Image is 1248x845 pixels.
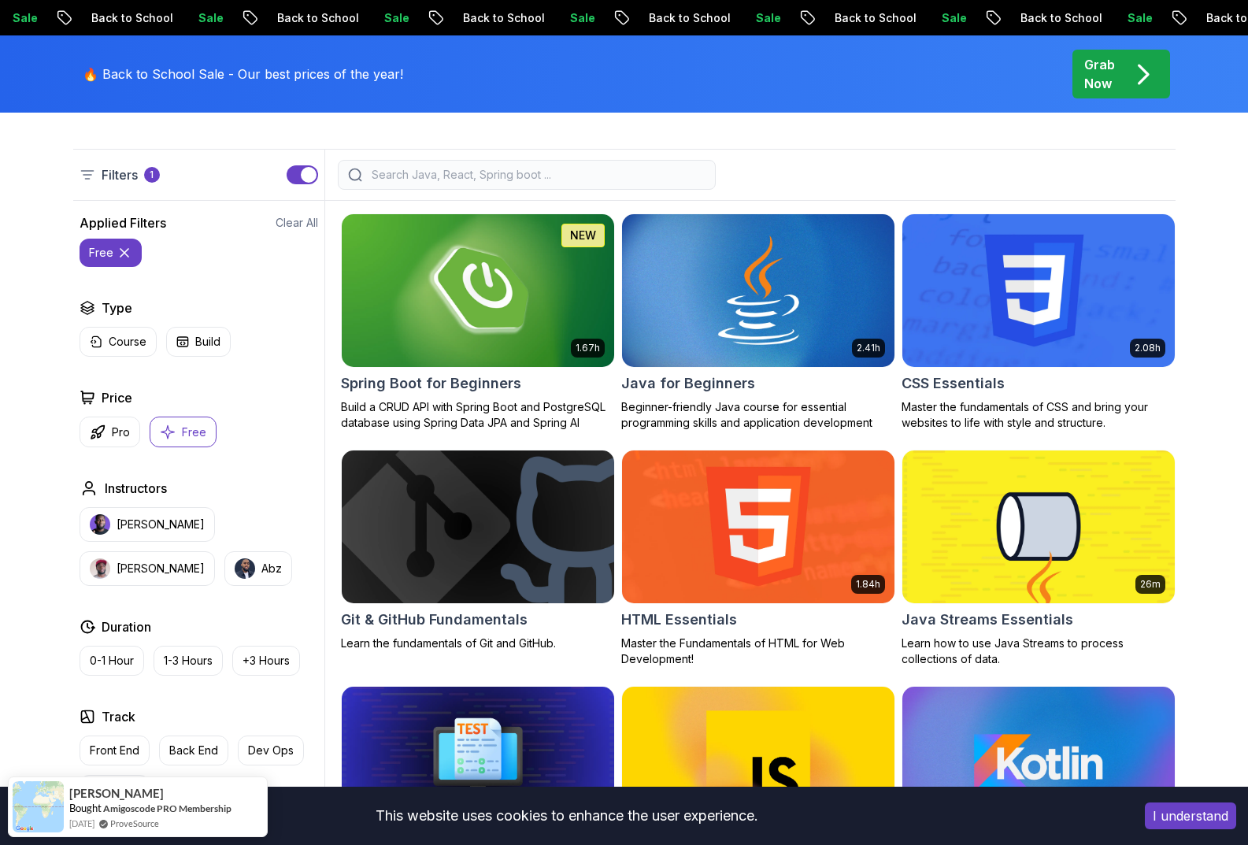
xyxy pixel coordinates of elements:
[90,558,110,579] img: instructor img
[622,450,894,603] img: HTML Essentials card
[80,507,215,542] button: instructor img[PERSON_NAME]
[818,10,925,26] p: Back to School
[341,450,615,651] a: Git & GitHub Fundamentals cardGit & GitHub FundamentalsLearn the fundamentals of Git and GitHub.
[632,10,739,26] p: Back to School
[341,609,528,631] h2: Git & GitHub Fundamentals
[261,10,368,26] p: Back to School
[248,743,294,758] p: Dev Ops
[195,334,220,350] p: Build
[102,388,132,407] h2: Price
[110,817,159,830] a: ProveSource
[83,65,403,83] p: 🔥 Back to School Sale - Our best prices of the year!
[342,214,614,367] img: Spring Boot for Beginners card
[902,213,1176,431] a: CSS Essentials card2.08hCSS EssentialsMaster the fundamentals of CSS and bring your websites to l...
[102,165,138,184] p: Filters
[117,561,205,576] p: [PERSON_NAME]
[622,214,894,367] img: Java for Beginners card
[1084,55,1115,93] p: Grab Now
[902,372,1005,395] h2: CSS Essentials
[902,214,1175,367] img: CSS Essentials card
[902,687,1175,839] img: Kotlin for Beginners card
[902,450,1175,603] img: Java Streams Essentials card
[570,228,596,243] p: NEW
[80,213,166,232] h2: Applied Filters
[102,617,151,636] h2: Duration
[105,479,167,498] h2: Instructors
[739,10,790,26] p: Sale
[368,167,705,183] input: Search Java, React, Spring boot ...
[621,399,895,431] p: Beginner-friendly Java course for essential programming skills and application development
[12,799,1121,833] div: This website uses cookies to enhance the user experience.
[80,775,150,805] button: Full Stack
[69,787,164,800] span: [PERSON_NAME]
[169,743,218,758] p: Back End
[621,609,737,631] h2: HTML Essentials
[243,653,290,669] p: +3 Hours
[159,736,228,765] button: Back End
[902,450,1176,667] a: Java Streams Essentials card26mJava Streams EssentialsLearn how to use Java Streams to process co...
[224,551,292,586] button: instructor imgAbz
[621,213,895,431] a: Java for Beginners card2.41hJava for BeginnersBeginner-friendly Java course for essential program...
[576,342,600,354] p: 1.67h
[103,802,231,814] a: Amigoscode PRO Membership
[235,558,255,579] img: instructor img
[89,245,113,261] p: free
[341,399,615,431] p: Build a CRUD API with Spring Boot and PostgreSQL database using Spring Data JPA and Spring AI
[80,417,140,447] button: Pro
[368,10,418,26] p: Sale
[856,578,880,591] p: 1.84h
[69,817,94,830] span: [DATE]
[182,10,232,26] p: Sale
[1135,342,1161,354] p: 2.08h
[80,646,144,676] button: 0-1 Hour
[1140,578,1161,591] p: 26m
[554,10,604,26] p: Sale
[342,687,614,839] img: Java Unit Testing Essentials card
[335,447,620,606] img: Git & GitHub Fundamentals card
[276,215,318,231] button: Clear All
[90,514,110,535] img: instructor img
[154,646,223,676] button: 1-3 Hours
[341,372,521,395] h2: Spring Boot for Beginners
[1111,10,1161,26] p: Sale
[621,450,895,667] a: HTML Essentials card1.84hHTML EssentialsMaster the Fundamentals of HTML for Web Development!
[1145,802,1236,829] button: Accept cookies
[341,213,615,431] a: Spring Boot for Beginners card1.67hNEWSpring Boot for BeginnersBuild a CRUD API with Spring Boot ...
[261,561,282,576] p: Abz
[341,636,615,651] p: Learn the fundamentals of Git and GitHub.
[232,646,300,676] button: +3 Hours
[238,736,304,765] button: Dev Ops
[13,781,64,832] img: provesource social proof notification image
[622,687,894,839] img: Javascript for Beginners card
[902,636,1176,667] p: Learn how to use Java Streams to process collections of data.
[80,551,215,586] button: instructor img[PERSON_NAME]
[621,636,895,667] p: Master the Fundamentals of HTML for Web Development!
[857,342,880,354] p: 2.41h
[150,417,217,447] button: Free
[102,298,132,317] h2: Type
[164,653,213,669] p: 1-3 Hours
[117,517,205,532] p: [PERSON_NAME]
[182,424,206,440] p: Free
[902,609,1073,631] h2: Java Streams Essentials
[90,653,134,669] p: 0-1 Hour
[1004,10,1111,26] p: Back to School
[166,327,231,357] button: Build
[109,334,146,350] p: Course
[75,10,182,26] p: Back to School
[150,169,154,181] p: 1
[925,10,976,26] p: Sale
[902,399,1176,431] p: Master the fundamentals of CSS and bring your websites to life with style and structure.
[112,424,130,440] p: Pro
[80,327,157,357] button: Course
[102,707,135,726] h2: Track
[446,10,554,26] p: Back to School
[80,239,142,267] button: free
[90,743,139,758] p: Front End
[80,736,150,765] button: Front End
[621,372,755,395] h2: Java for Beginners
[69,802,102,814] span: Bought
